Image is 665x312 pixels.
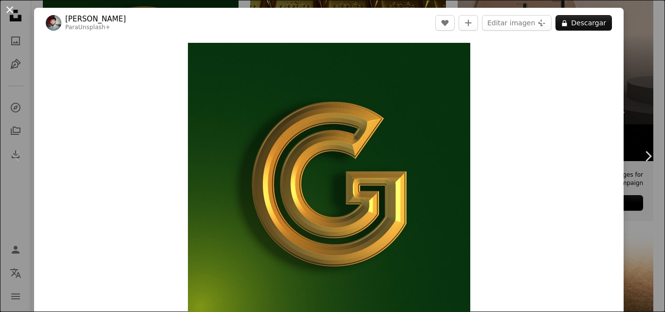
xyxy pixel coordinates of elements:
a: [PERSON_NAME] [65,14,126,24]
button: Descargar [555,15,612,31]
button: Me gusta [435,15,455,31]
a: Unsplash+ [78,24,111,31]
img: Ve al perfil de Woliul Hasan [46,15,61,31]
button: Añade a la colección [459,15,478,31]
a: Siguiente [631,110,665,203]
button: Editar imagen [482,15,552,31]
div: Para [65,24,126,32]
